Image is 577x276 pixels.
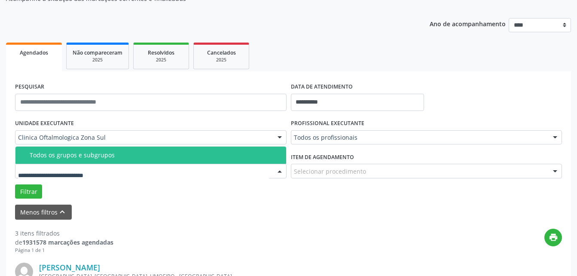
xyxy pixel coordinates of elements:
[58,207,67,217] i: keyboard_arrow_up
[294,167,366,176] span: Selecionar procedimento
[15,229,113,238] div: 3 itens filtrados
[291,150,354,164] label: Item de agendamento
[291,80,353,94] label: DATA DE ATENDIMENTO
[294,133,545,142] span: Todos os profissionais
[73,57,122,63] div: 2025
[549,233,558,242] i: print
[140,57,183,63] div: 2025
[15,184,42,199] button: Filtrar
[15,117,74,130] label: UNIDADE EXECUTANTE
[39,263,100,272] a: [PERSON_NAME]
[30,152,281,159] div: Todos os grupos e subgrupos
[22,238,113,246] strong: 1931578 marcações agendadas
[15,80,44,94] label: PESQUISAR
[148,49,174,56] span: Resolvidos
[15,247,113,254] div: Página 1 de 1
[18,133,269,142] span: Clinica Oftalmologica Zona Sul
[207,49,236,56] span: Cancelados
[291,117,364,130] label: PROFISSIONAL EXECUTANTE
[15,238,113,247] div: de
[200,57,243,63] div: 2025
[20,49,48,56] span: Agendados
[73,49,122,56] span: Não compareceram
[430,18,506,29] p: Ano de acompanhamento
[544,229,562,246] button: print
[15,205,72,220] button: Menos filtroskeyboard_arrow_up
